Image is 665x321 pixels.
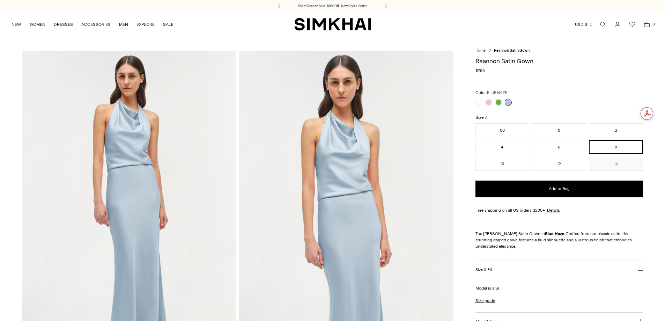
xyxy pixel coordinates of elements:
[475,181,643,197] button: Add to Bag
[475,67,485,74] span: $795
[575,17,593,32] button: USD $
[54,17,73,32] a: DRESSES
[596,17,610,31] a: Open search modal
[475,140,530,154] button: 4
[294,17,371,31] a: SIMKHAI
[532,123,586,137] button: 0
[475,48,486,53] a: Home
[475,268,492,272] h3: Size & Fit
[475,279,643,291] p: Model is a Si
[494,48,530,53] span: Reannon Satin Gown
[475,114,487,121] label: Size:
[485,115,487,120] span: 8
[589,123,643,137] button: 2
[81,17,111,32] a: ACCESSORIES
[12,17,21,32] a: NEW
[650,21,657,27] span: 0
[545,231,566,236] strong: Blue Haze.
[549,186,570,192] span: Add to Bag
[532,140,586,154] button: 6
[532,157,586,171] button: 12
[163,17,173,32] a: SALE
[640,17,654,31] a: Open cart modal
[489,48,491,54] div: /
[475,231,643,249] p: The [PERSON_NAME] Satin Gown in Crafted from our classic satin, this stunning draped gown feature...
[611,17,625,31] a: Go to the account page
[475,298,495,304] a: Size guide
[589,157,643,171] button: 14
[475,58,643,64] h1: Reannon Satin Gown
[547,207,560,213] a: Details
[475,261,643,279] button: Size & Fit
[119,17,128,32] a: MEN
[475,89,507,96] label: Color:
[487,90,507,95] span: BLUE HAZE
[475,123,530,137] button: 00
[475,207,643,213] div: Free shipping on all US orders $200+
[475,48,643,54] nav: breadcrumbs
[589,140,643,154] button: 8
[475,157,530,171] button: 10
[136,17,155,32] a: EXPLORE
[625,17,639,31] a: Wishlist
[29,17,45,32] a: WOMEN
